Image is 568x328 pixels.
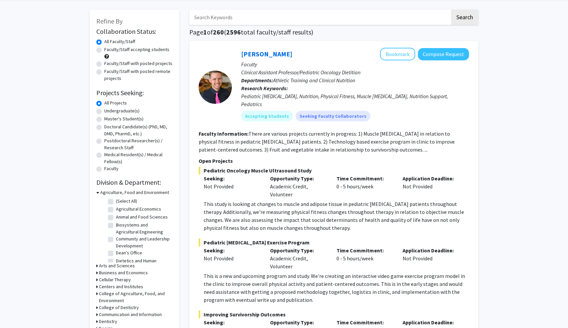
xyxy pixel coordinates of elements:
[336,246,393,254] p: Time Commitment:
[189,10,450,25] input: Search Keywords
[241,85,288,92] b: Research Keywords:
[204,254,260,262] div: Not Provided
[116,198,137,205] label: (Select All)
[199,130,248,137] b: Faculty Information:
[104,151,173,165] label: Medical Resident(s) / Medical Fellow(s)
[104,38,135,45] label: All Faculty/Staff
[241,60,469,68] p: Faculty
[104,68,173,82] label: Faculty/Staff with posted remote projects
[296,111,370,121] mat-chip: Seeking Faculty Collaborators
[99,304,139,311] h3: College of Dentistry
[204,200,469,232] p: This study is looking at changes to muscle and adipose tissue in pediatric [MEDICAL_DATA] patient...
[99,283,143,290] h3: Centers and Institutes
[99,276,131,283] h3: Cellular Therapy
[204,182,260,190] div: Not Provided
[199,157,469,165] p: Open Projects
[241,77,273,84] b: Departments:
[241,92,469,108] div: Pediatric [MEDICAL_DATA], Nutrition, Physical Fitness, Muscle [MEDICAL_DATA], Nutrition Support, ...
[116,249,142,256] label: Dean's Office
[99,318,117,325] h3: Dentistry
[104,123,173,137] label: Doctoral Candidate(s) (PhD, MD, DMD, PharmD, etc.)
[241,68,469,76] p: Clinical Assistant Professor/Pediatric Oncology Dietitian
[96,28,173,35] h2: Collaboration Status:
[96,178,173,186] h2: Division & Department:
[99,290,173,304] h3: College of Agriculture, Food, and Environment
[265,174,331,198] div: Academic Credit, Volunteer
[451,10,478,25] button: Search
[5,298,28,323] iframe: Chat
[270,318,327,326] p: Opportunity Type:
[99,262,135,269] h3: Arts and Sciences
[104,60,172,67] label: Faculty/Staff with posted projects
[403,318,459,326] p: Application Deadline:
[265,246,331,270] div: Academic Credit, Volunteer
[331,246,398,270] div: 0 - 5 hours/week
[99,311,162,318] h3: Communication and Information
[96,17,123,25] span: Refine By
[336,174,393,182] p: Time Commitment:
[270,246,327,254] p: Opportunity Type:
[204,174,260,182] p: Seeking:
[104,46,169,53] label: Faculty/Staff accepting students
[398,174,464,198] div: Not Provided
[204,318,260,326] p: Seeking:
[116,206,161,213] label: Agricultural Economics
[104,99,127,106] label: All Projects
[403,174,459,182] p: Application Deadline:
[336,318,393,326] p: Time Commitment:
[199,238,469,246] span: Pediatric [MEDICAL_DATA] Exercise Program
[189,28,478,36] h1: Page of ( total faculty/staff results)
[100,189,169,196] h3: Agriculture, Food and Environment
[226,28,241,36] span: 2596
[104,115,143,122] label: Master's Student(s)
[241,50,292,58] a: [PERSON_NAME]
[403,246,459,254] p: Application Deadline:
[241,111,293,121] mat-chip: Accepting Students
[199,130,455,153] fg-read-more: There are various projects currently in progress: 1) Muscle [MEDICAL_DATA] in relation to physica...
[203,28,207,36] span: 1
[213,28,224,36] span: 260
[418,48,469,60] button: Compose Request to Corey Hawes
[104,107,140,114] label: Undergraduate(s)
[116,214,168,221] label: Animal and Food Sciences
[104,165,119,172] label: Faculty
[199,166,469,174] span: Pediatric Oncology Muscle Ultrasound Study
[380,48,415,60] button: Add Corey Hawes to Bookmarks
[204,246,260,254] p: Seeking:
[398,246,464,270] div: Not Provided
[331,174,398,198] div: 0 - 5 hours/week
[104,137,173,151] label: Postdoctoral Researcher(s) / Research Staff
[273,77,355,84] span: Athletic Training and Clinical Nutrition
[116,257,171,271] label: Dietetics and Human Nutrition
[116,235,171,249] label: Community and Leadership Development
[204,272,469,304] p: This is a new and upcoming program and study. We're creating an interactive video game exercise p...
[199,310,469,318] span: Improving Survivorship Outcomes
[99,269,148,276] h3: Business and Economics
[270,174,327,182] p: Opportunity Type:
[116,222,171,235] label: Biosystems and Agricultural Engineering
[96,89,173,97] h2: Projects Seeking:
